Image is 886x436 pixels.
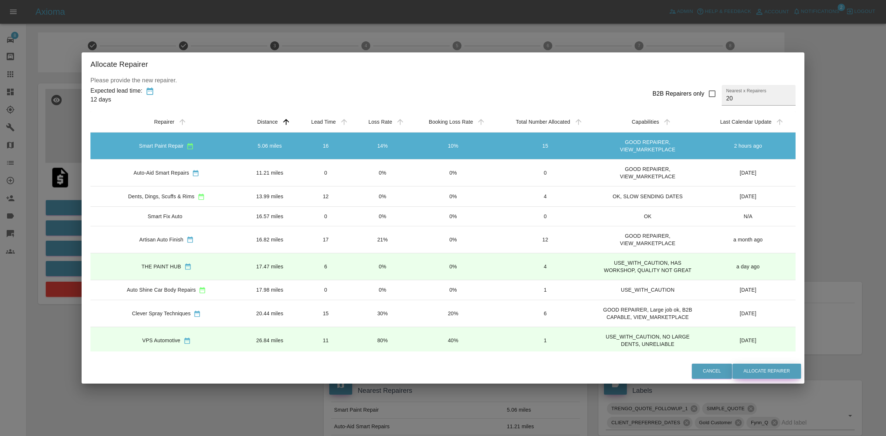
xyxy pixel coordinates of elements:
div: Clever Spray Techniques [132,310,191,317]
td: [DATE] [701,186,796,206]
td: 6 [297,253,354,280]
td: USE_WITH_CAUTION [595,280,700,300]
div: Lead Time [311,119,336,125]
td: GOOD REPAIRER, VIEW_MARKETPLACE [595,159,700,186]
div: Expected lead time: [90,86,142,95]
div: Capabilities [632,119,659,125]
td: [DATE] [701,327,796,354]
td: N/A [701,206,796,226]
td: OK [595,206,700,226]
div: Distance [257,119,278,125]
div: Repairer [154,119,174,125]
td: 12 [297,186,354,206]
td: 0 [297,206,354,226]
td: 11.21 miles [243,159,297,186]
td: GOOD REPAIRER, VIEW_MARKETPLACE [595,133,700,159]
td: 5.06 miles [243,133,297,159]
td: 40% [411,327,495,354]
td: 0% [354,253,411,280]
div: Auto-Aid Smart Repairs [134,169,189,176]
td: 17 [297,226,354,253]
h2: Allocate Repairer [82,52,804,76]
td: USE_WITH_CAUTION, HAS WORKSHOP, QUALITY NOT GREAT [595,253,700,280]
td: [DATE] [701,300,796,327]
p: Please provide the new repairer. [90,76,796,85]
td: 0% [411,186,495,206]
td: 0% [411,280,495,300]
div: Total Number Allocated [516,119,570,125]
td: 13.99 miles [243,186,297,206]
td: 20.44 miles [243,300,297,327]
td: 16 [297,133,354,159]
div: 12 days [90,95,142,104]
td: 4 [496,186,595,206]
td: 15 [496,133,595,159]
div: Loss Rate [368,119,392,125]
td: 0% [354,206,411,226]
td: 0 [297,280,354,300]
td: 0 [496,206,595,226]
td: OK, SLOW SENDING DATES [595,186,700,206]
td: 14% [354,133,411,159]
td: [DATE] [701,280,796,300]
td: 0% [354,159,411,186]
td: 16.82 miles [243,226,297,253]
td: 4 [496,253,595,280]
td: 0% [354,280,411,300]
div: Smart Fix Auto [148,213,182,220]
button: Cancel [692,364,732,379]
td: USE_WITH_CAUTION, NO LARGE DENTS, UNRELIABLE [595,327,700,354]
td: 10% [411,133,495,159]
td: 0% [411,226,495,253]
td: 80% [354,327,411,354]
td: 11 [297,327,354,354]
div: Booking Loss Rate [429,119,473,125]
div: B2B Repairers only [652,89,704,98]
td: 1 [496,327,595,354]
td: 0 [297,159,354,186]
div: Artisan Auto Finish [139,236,183,243]
td: [DATE] [701,159,796,186]
div: Smart Paint Repair [139,142,183,150]
div: Dents, Dings, Scuffs & Rims [128,193,195,200]
td: 2 hours ago [701,133,796,159]
td: GOOD REPAIRER, Large job ok, B2B CAPABLE, VIEW_MARKETPLACE [595,300,700,327]
td: 6 [496,300,595,327]
td: 0% [411,253,495,280]
td: 26.84 miles [243,327,297,354]
td: a day ago [701,253,796,280]
td: 15 [297,300,354,327]
td: 21% [354,226,411,253]
td: 0% [354,186,411,206]
button: Allocate Repairer [732,364,801,379]
td: 17.98 miles [243,280,297,300]
td: a month ago [701,226,796,253]
td: 0 [496,159,595,186]
td: 1 [496,280,595,300]
td: GOOD REPAIRER, VIEW_MARKETPLACE [595,226,700,253]
td: 0% [411,206,495,226]
label: Nearest x Repairers [726,87,766,94]
td: 20% [411,300,495,327]
td: 16.57 miles [243,206,297,226]
div: Auto Shine Car Body Repairs [127,286,196,293]
td: 12 [496,226,595,253]
div: Last Calendar Update [720,119,772,125]
div: THE PAINT HUB [141,263,181,270]
td: 30% [354,300,411,327]
td: 0% [411,159,495,186]
div: VPS Automotive [142,337,180,344]
td: 17.47 miles [243,253,297,280]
